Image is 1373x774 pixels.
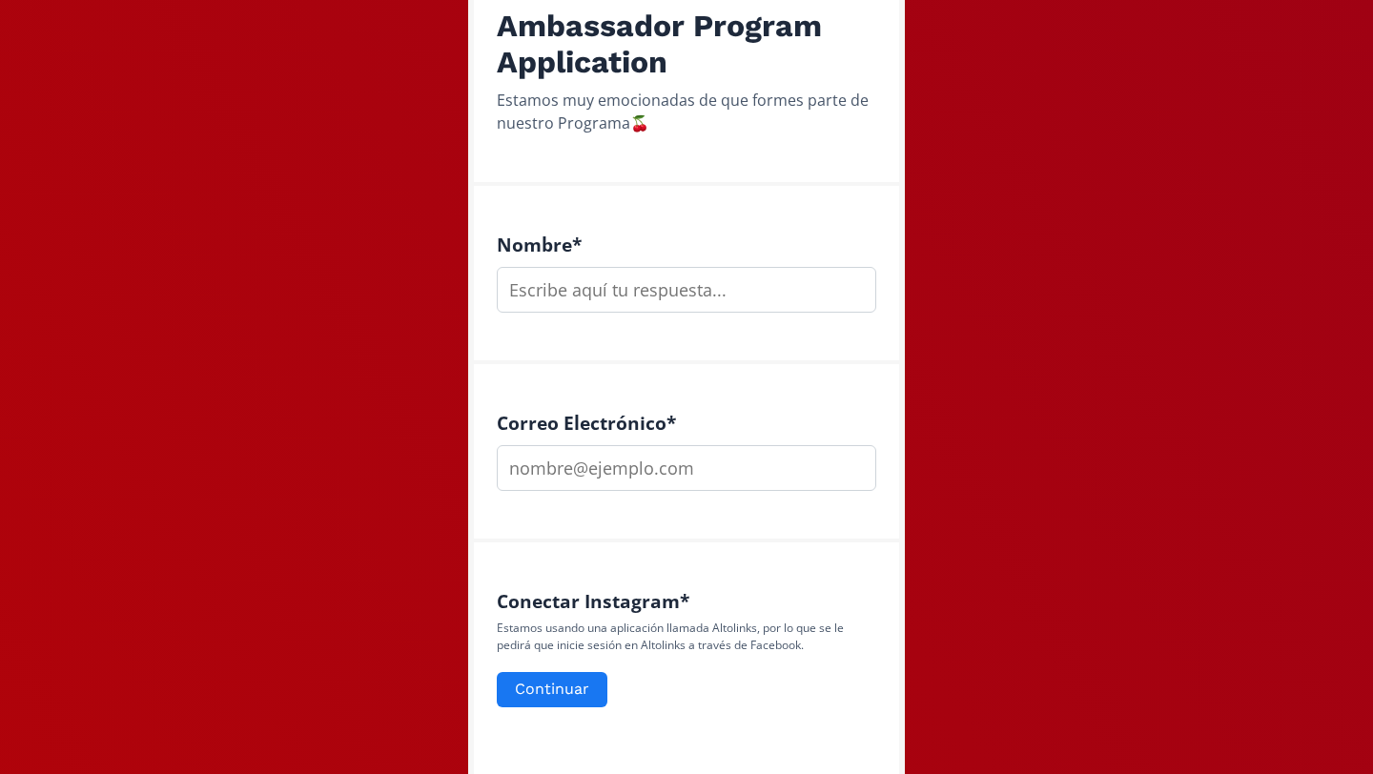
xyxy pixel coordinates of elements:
[497,445,876,491] input: nombre@ejemplo.com
[497,8,876,81] h2: Ambassador Program Application
[497,590,876,612] h4: Conectar Instagram *
[497,267,876,313] input: Escribe aquí tu respuesta...
[497,412,876,434] h4: Correo Electrónico *
[497,672,607,707] button: Continuar
[497,620,876,654] p: Estamos usando una aplicación llamada Altolinks, por lo que se le pedirá que inicie sesión en Alt...
[497,234,876,255] h4: Nombre *
[497,89,876,134] div: Estamos muy emocionadas de que formes parte de nuestro Programa🍒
